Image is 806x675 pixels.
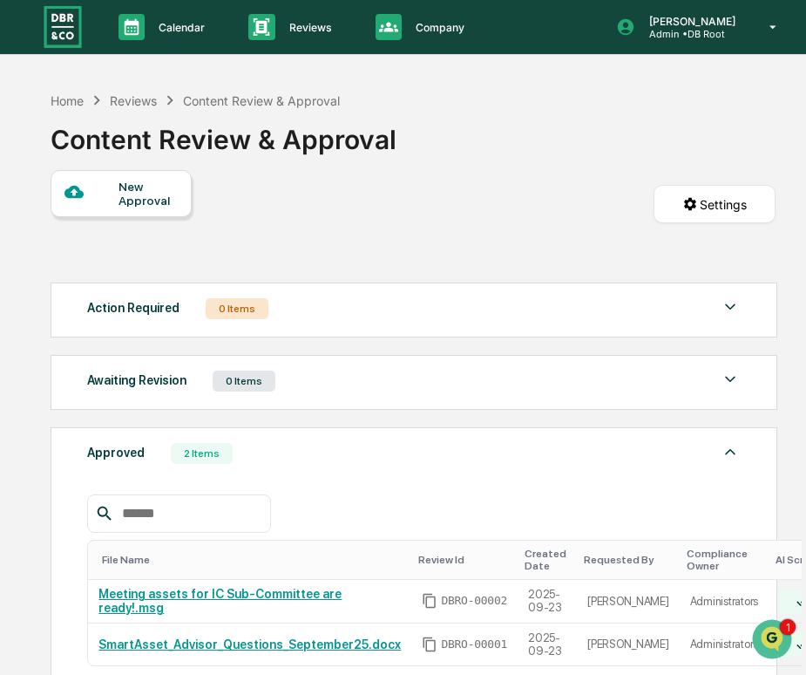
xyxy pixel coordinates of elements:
div: New Approval [119,180,177,208]
a: Powered byPylon [123,432,211,446]
button: Start new chat [296,139,317,160]
div: 2 Items [171,443,233,464]
p: [PERSON_NAME] [635,15,744,28]
div: Toggle SortBy [584,554,673,566]
img: Cece Ferraez [17,268,45,296]
div: 0 Items [206,298,268,319]
span: • [145,284,151,298]
div: Awaiting Revision [87,369,186,392]
p: Admin • DB Root [635,28,744,40]
a: Meeting assets for IC Sub-Committee are ready!.msg [98,587,342,615]
p: Calendar [145,21,213,34]
div: Home [51,93,84,108]
td: 2025-09-23 [518,624,577,666]
span: Attestations [144,357,216,374]
span: Copy Id [422,593,437,609]
iframe: Open customer support [750,617,797,665]
a: 🔎Data Lookup [10,383,117,414]
img: logo [42,3,84,50]
div: Toggle SortBy [102,554,404,566]
td: 2025-09-23 [518,580,577,624]
span: DBRO-00002 [441,594,507,608]
a: 🗄️Attestations [119,350,223,381]
td: [PERSON_NAME] [577,580,680,624]
p: Company [402,21,473,34]
span: Copy Id [422,637,437,652]
button: See all [270,190,317,211]
div: Toggle SortBy [687,548,762,572]
a: 🖐️Preclearance [10,350,119,381]
div: Action Required [87,297,179,319]
div: Past conversations [17,194,117,208]
img: 1746055101610-c473b297-6a78-478c-a979-82029cc54cd1 [35,238,49,252]
td: Administrators [680,624,769,666]
img: caret [720,297,741,317]
a: SmartAsset_Advisor_Questions_September25.docx [98,637,401,651]
div: 🗄️ [126,358,140,372]
img: 1746055101610-c473b297-6a78-478c-a979-82029cc54cd1 [17,133,49,165]
div: Content Review & Approval [51,110,396,155]
span: [PERSON_NAME] [54,284,141,298]
p: Reviews [275,21,341,34]
img: caret [720,441,741,462]
span: Pylon [173,433,211,446]
div: 0 Items [213,371,275,392]
span: [DATE] [154,284,190,298]
span: Data Lookup [35,390,110,407]
div: Toggle SortBy [525,548,570,572]
td: Administrators [680,580,769,624]
p: How can we help? [17,37,317,65]
span: [PERSON_NAME] [54,237,141,251]
span: Preclearance [35,357,112,374]
div: 🖐️ [17,358,31,372]
span: DBRO-00001 [441,637,507,651]
div: Approved [87,441,145,464]
img: 8933085812038_c878075ebb4cc5468115_72.jpg [37,133,68,165]
div: 🔎 [17,392,31,406]
div: Toggle SortBy [418,554,511,566]
div: Reviews [110,93,157,108]
span: [DATE] [154,237,190,251]
span: • [145,237,151,251]
div: We're available if you need us! [78,151,240,165]
td: [PERSON_NAME] [577,624,680,666]
div: Start new chat [78,133,286,151]
button: Settings [654,185,776,223]
img: Jack Rasmussen [17,221,45,249]
img: caret [720,369,741,390]
div: Content Review & Approval [183,93,340,108]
